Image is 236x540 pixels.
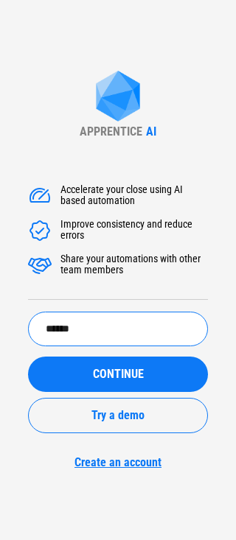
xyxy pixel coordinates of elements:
img: Apprentice AI [88,71,147,125]
div: Accelerate your close using AI based automation [60,184,208,208]
img: Accelerate [28,184,52,208]
span: Try a demo [91,410,145,421]
span: CONTINUE [93,368,144,380]
div: Share your automations with other team members [60,253,208,277]
div: Improve consistency and reduce errors [60,219,208,242]
div: APPRENTICE [80,125,142,138]
img: Accelerate [28,219,52,242]
div: AI [146,125,156,138]
button: CONTINUE [28,357,208,392]
button: Try a demo [28,398,208,433]
img: Accelerate [28,253,52,277]
a: Create an account [28,455,208,469]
